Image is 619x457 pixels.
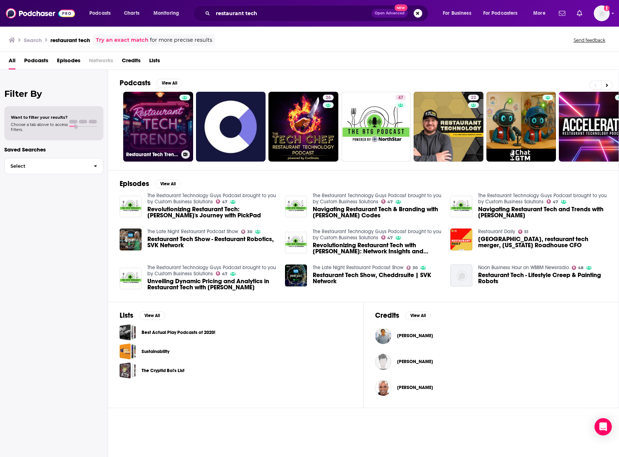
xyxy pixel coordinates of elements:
[200,5,435,22] div: Search podcasts, credits, & more...
[24,55,48,69] a: Podcasts
[120,324,136,340] a: Best Actual Play Podcasts of 2020!
[478,206,607,218] span: Navigating Restaurant Tech and Trends with [PERSON_NAME]
[395,4,408,11] span: New
[285,264,307,286] img: Restaurant Tech Show, Cheddrsuite | SVK Network
[604,5,610,11] svg: Add a profile image
[578,266,583,270] span: 48
[6,6,75,20] img: Podchaser - Follow, Share and Rate Podcasts
[574,7,585,19] a: Show notifications dropdown
[375,328,391,344] img: Javier Dutan
[285,196,307,218] a: Navigating Restaurant Tech & Branding with Heather Cox Codes
[148,8,188,19] button: open menu
[478,193,607,205] a: The Restaurant Technology Guys Podcast brought to you by Custom Business Solutions
[241,230,253,234] a: 30
[478,272,607,284] a: Restaurant Tech - Lifestyle Creep & Painting Robots
[571,37,607,43] button: Send feedback
[222,200,227,204] span: 47
[84,8,120,19] button: open menu
[24,37,42,44] h3: Search
[528,8,555,19] button: open menu
[375,324,607,347] button: Javier DutanJavier Dutan
[147,206,276,218] a: Revolutionizing Restaurant Tech: Yaro's Journey with PickPad
[375,311,431,320] a: CreditsView All
[450,196,472,218] img: Navigating Restaurant Tech and Trends with Alicia Kelso
[387,200,393,204] span: 47
[533,8,545,18] span: More
[397,359,433,365] span: [PERSON_NAME]
[313,193,441,205] a: The Restaurant Technology Guys Podcast brought to you by Custom Business Solutions
[524,230,528,234] span: 51
[11,115,68,120] span: Want to filter your results?
[139,311,165,320] button: View All
[142,367,184,375] a: The Cryptid Boi's List
[478,206,607,218] a: Navigating Restaurant Tech and Trends with Alicia Kelso
[11,122,68,132] span: Choose a tab above to access filters.
[222,272,227,276] span: 47
[120,362,136,379] span: The Cryptid Boi's List
[120,78,151,87] h2: Podcasts
[120,78,182,87] a: PodcastsView All
[518,230,529,234] a: 51
[50,37,90,44] h3: restaurant tech
[478,228,515,235] a: Restaurant Daily
[150,36,212,44] span: for more precise results
[147,264,276,277] a: The Restaurant Technology Guys Podcast brought to you by Custom Business Solutions
[405,311,431,320] button: View All
[5,164,88,168] span: Select
[406,266,418,270] a: 30
[247,230,252,234] span: 30
[397,333,433,339] a: Javier Dutan
[119,8,144,19] a: Charts
[120,196,142,218] img: Revolutionizing Restaurant Tech: Yaro's Journey with PickPad
[155,180,181,188] button: View All
[126,151,178,158] h3: Restaurant Tech Trends
[4,146,103,153] p: Saved Searches
[120,179,149,188] h2: Episodes
[397,333,433,339] span: [PERSON_NAME]
[120,343,136,359] a: Sustainability
[381,235,393,240] a: 47
[285,232,307,254] img: Revolutionizing Restaurant Tech with Santi Cuellar: Network Insights and Innovations
[147,228,238,235] a: The Late Night Restaurant Podcast Show
[483,8,518,18] span: For Podcasters
[89,8,111,18] span: Podcasts
[438,8,480,19] button: open menu
[4,158,103,174] button: Select
[120,228,142,250] a: Restaurant Tech Show - Restaurant Robotics, SVK Network
[371,9,408,18] button: Open AdvancedNew
[398,94,403,101] span: 47
[387,236,393,240] span: 47
[57,55,80,69] a: Episodes
[375,354,391,370] a: Julie Jargon
[572,266,584,270] a: 48
[397,385,433,390] a: Hakeem Jimo
[89,55,113,69] span: Networks
[450,228,472,250] img: Starbucks China, restaurant tech merger, Texas Roadhouse CFO
[478,8,528,19] button: open menu
[468,95,479,100] a: 22
[478,264,569,271] a: Noon Business Hour on WBBM Newsradio
[443,8,471,18] span: For Business
[147,236,276,248] a: Restaurant Tech Show - Restaurant Robotics, SVK Network
[120,311,133,320] h2: Lists
[341,92,411,162] a: 47
[313,272,442,284] a: Restaurant Tech Show, Cheddrsuite | SVK Network
[450,264,472,286] img: Restaurant Tech - Lifestyle Creep & Painting Robots
[213,8,371,19] input: Search podcasts, credits, & more...
[313,206,442,218] span: Navigating Restaurant Tech & Branding with [PERSON_NAME] Codes
[313,206,442,218] a: Navigating Restaurant Tech & Branding with Heather Cox Codes
[414,92,484,162] a: 22
[268,92,338,162] a: 26
[153,8,179,18] span: Monitoring
[147,193,276,205] a: The Restaurant Technology Guys Podcast brought to you by Custom Business Solutions
[313,242,442,254] a: Revolutionizing Restaurant Tech with Santi Cuellar: Network Insights and Innovations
